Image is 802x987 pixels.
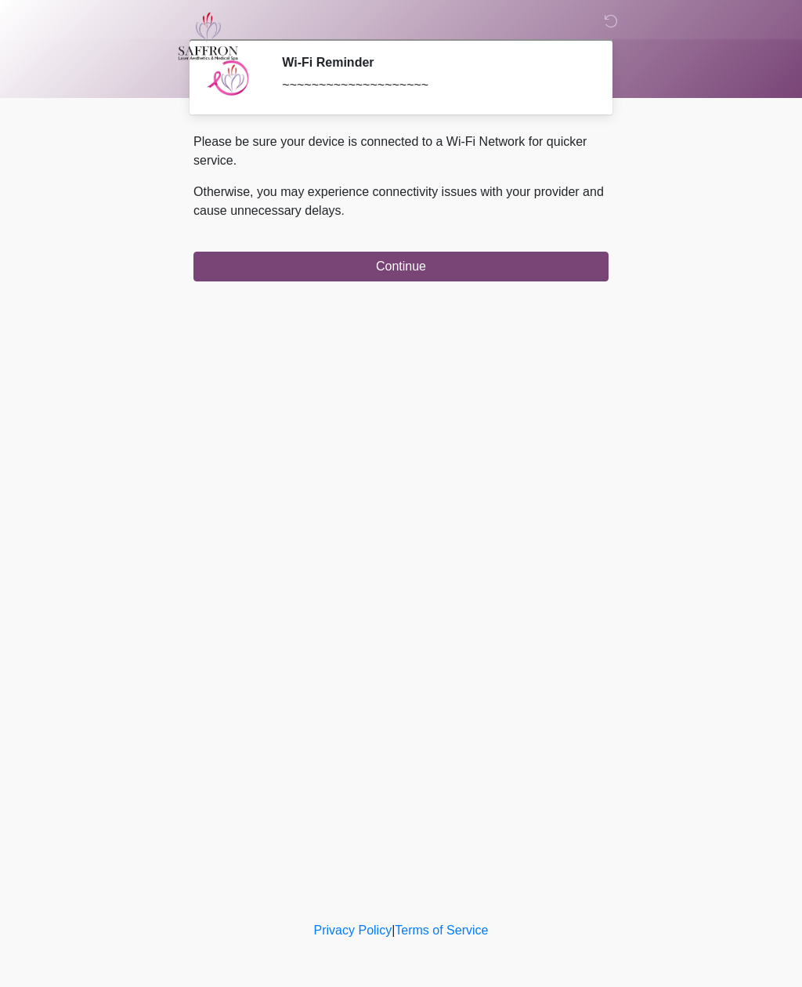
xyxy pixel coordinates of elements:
[392,923,395,937] a: |
[314,923,392,937] a: Privacy Policy
[193,132,609,170] p: Please be sure your device is connected to a Wi-Fi Network for quicker service.
[193,183,609,220] p: Otherwise, you may experience connectivity issues with your provider and cause unnecessary delays
[341,204,345,217] span: .
[178,12,239,60] img: Saffron Laser Aesthetics and Medical Spa Logo
[282,76,585,95] div: ~~~~~~~~~~~~~~~~~~~~
[395,923,488,937] a: Terms of Service
[205,55,252,102] img: Agent Avatar
[193,252,609,281] button: Continue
